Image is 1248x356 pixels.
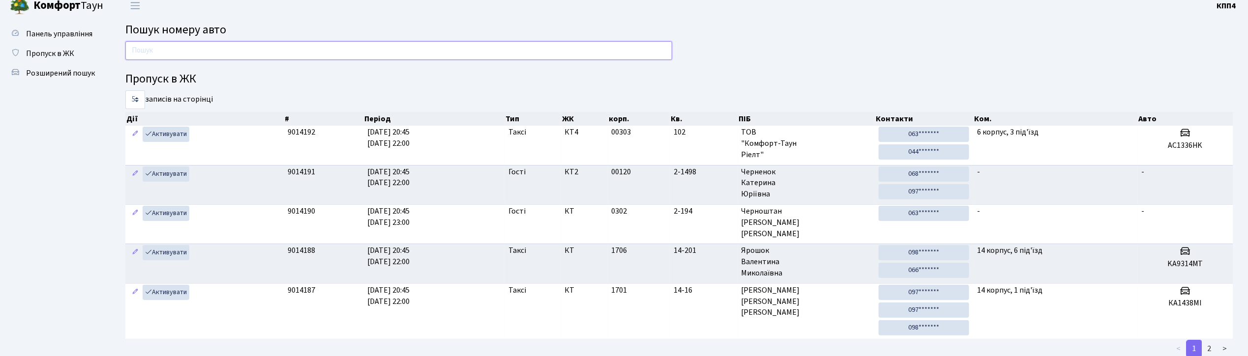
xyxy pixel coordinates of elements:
[565,206,604,217] span: КТ
[565,245,604,256] span: КТ
[125,112,284,126] th: Дії
[565,127,604,138] span: КТ4
[143,206,189,221] a: Активувати
[125,41,672,60] input: Пошук
[508,206,526,217] span: Гості
[674,206,734,217] span: 2-194
[670,112,738,126] th: Кв.
[974,112,1138,126] th: Ком.
[612,166,631,177] span: 00120
[1141,141,1229,150] h5: AC1336HK
[367,206,410,228] span: [DATE] 20:45 [DATE] 23:00
[1217,0,1236,11] b: КПП4
[508,166,526,178] span: Гості
[367,245,410,267] span: [DATE] 20:45 [DATE] 22:00
[288,285,315,296] span: 9014187
[977,127,1039,137] span: 6 корпус, 3 під'їзд
[125,90,145,109] select: записів на сторінці
[288,166,315,177] span: 9014191
[284,112,364,126] th: #
[26,28,92,39] span: Панель управління
[565,285,604,296] span: КТ
[367,166,410,189] span: [DATE] 20:45 [DATE] 22:00
[125,90,213,109] label: записів на сторінці
[742,127,871,161] span: ТОВ "Комфорт-Таун Ріелт"
[738,112,875,126] th: ПІБ
[565,166,604,178] span: КТ2
[129,166,141,182] a: Редагувати
[608,112,670,126] th: корп.
[143,285,189,300] a: Активувати
[5,63,103,83] a: Розширений пошук
[508,127,526,138] span: Таксі
[367,127,410,149] span: [DATE] 20:45 [DATE] 22:00
[5,24,103,44] a: Панель управління
[508,285,526,296] span: Таксі
[674,245,734,256] span: 14-201
[26,48,74,59] span: Пропуск в ЖК
[129,127,141,142] a: Редагувати
[505,112,561,126] th: Тип
[1141,259,1229,269] h5: KA9314MT
[875,112,974,126] th: Контакти
[129,285,141,300] a: Редагувати
[143,245,189,260] a: Активувати
[742,166,871,200] span: Черненок Катерина Юріївна
[612,285,627,296] span: 1701
[143,127,189,142] a: Активувати
[977,245,1042,256] span: 14 корпус, 6 під'їзд
[1141,166,1144,177] span: -
[612,245,627,256] span: 1706
[125,72,1233,86] h4: Пропуск в ЖК
[367,285,410,307] span: [DATE] 20:45 [DATE] 22:00
[288,245,315,256] span: 9014188
[977,166,980,177] span: -
[561,112,608,126] th: ЖК
[1141,206,1144,217] span: -
[26,68,95,79] span: Розширений пошук
[742,206,871,240] span: Черноштан [PERSON_NAME] [PERSON_NAME]
[674,166,734,178] span: 2-1498
[1138,112,1234,126] th: Авто
[288,206,315,217] span: 9014190
[977,206,980,217] span: -
[288,127,315,137] span: 9014192
[125,21,226,38] span: Пошук номеру авто
[742,245,871,279] span: Ярошок Валентина Миколаївна
[1141,299,1229,308] h5: КА1438МІ
[742,285,871,319] span: [PERSON_NAME] [PERSON_NAME] [PERSON_NAME]
[508,245,526,256] span: Таксі
[612,127,631,137] span: 00303
[129,206,141,221] a: Редагувати
[674,285,734,296] span: 14-16
[363,112,505,126] th: Період
[977,285,1042,296] span: 14 корпус, 1 під'їзд
[612,206,627,217] span: 0302
[129,245,141,260] a: Редагувати
[5,44,103,63] a: Пропуск в ЖК
[674,127,734,138] span: 102
[143,166,189,182] a: Активувати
